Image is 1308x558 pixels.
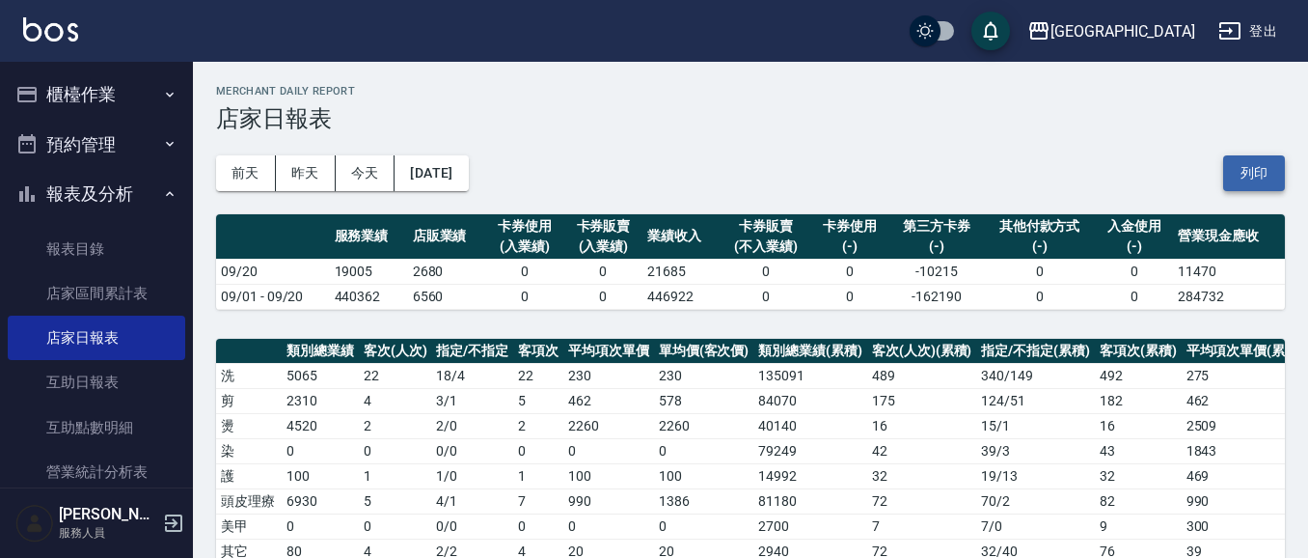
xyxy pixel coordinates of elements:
td: 染 [216,438,282,463]
td: 洗 [216,363,282,388]
td: 1 [513,463,563,488]
td: 1386 [654,488,754,514]
td: 19 / 13 [976,463,1095,488]
td: 43 [1095,438,1182,463]
td: 489 [867,363,977,388]
td: 5 [513,388,563,413]
img: Person [15,504,54,543]
td: 22 [359,363,432,388]
a: 店家區間累計表 [8,271,185,316]
td: 0 [486,284,564,309]
a: 互助點數明細 [8,405,185,450]
th: 指定/不指定(累積) [976,339,1095,364]
th: 客次(人次) [359,339,432,364]
td: 100 [654,463,754,488]
th: 客項次(累積) [1095,339,1182,364]
button: 昨天 [276,155,336,191]
h3: 店家日報表 [216,105,1285,132]
p: 服務人員 [59,524,157,542]
td: 0 [513,514,563,539]
td: 5065 [282,363,359,388]
td: 230 [563,363,654,388]
a: 報表目錄 [8,227,185,271]
td: 7 [867,514,977,539]
th: 指定/不指定 [431,339,513,364]
div: 第三方卡券 [893,216,978,237]
a: 互助日報表 [8,360,185,405]
th: 類別總業績(累積) [753,339,867,364]
div: 卡券使用 [491,216,559,237]
td: 頭皮理療 [216,488,282,514]
td: 7 [513,488,563,514]
td: 82 [1095,488,1182,514]
td: 護 [216,463,282,488]
td: 1 / 0 [431,463,513,488]
td: 0 [984,284,1095,309]
th: 服務業績 [330,214,408,260]
th: 營業現金應收 [1173,214,1285,260]
td: 32 [1095,463,1182,488]
div: 其他付款方式 [989,216,1090,237]
td: 0 [513,438,563,463]
td: 16 [1095,413,1182,438]
th: 平均項次單價 [563,339,654,364]
td: 5 [359,488,432,514]
td: 0 [1095,284,1173,309]
td: 剪 [216,388,282,413]
td: 990 [563,488,654,514]
a: 店家日報表 [8,316,185,360]
td: 0 [282,514,359,539]
td: 0 [810,284,888,309]
th: 店販業績 [408,214,486,260]
td: 0 [654,438,754,463]
button: save [971,12,1010,50]
button: 前天 [216,155,276,191]
td: 340 / 149 [976,363,1095,388]
td: 175 [867,388,977,413]
button: 列印 [1223,155,1285,191]
td: 70 / 2 [976,488,1095,514]
td: 0 [359,514,432,539]
td: 0 [721,259,810,284]
td: 2 [513,413,563,438]
td: 0 [486,259,564,284]
td: 462 [563,388,654,413]
td: 15 / 1 [976,413,1095,438]
td: 9 [1095,514,1182,539]
td: 0 [810,259,888,284]
td: 42 [867,438,977,463]
div: (-) [1100,237,1168,257]
td: 440362 [330,284,408,309]
td: 81180 [753,488,867,514]
td: 6560 [408,284,486,309]
td: 39 / 3 [976,438,1095,463]
td: -162190 [888,284,983,309]
div: (-) [815,237,884,257]
td: 72 [867,488,977,514]
td: 0 [282,438,359,463]
td: 0 [1095,259,1173,284]
button: 櫃檯作業 [8,70,185,120]
td: 0 [984,259,1095,284]
td: 0 / 0 [431,438,513,463]
th: 業績收入 [642,214,721,260]
button: 報表及分析 [8,169,185,219]
td: 18 / 4 [431,363,513,388]
a: 營業統計分析表 [8,450,185,494]
td: 0 [564,259,642,284]
td: 19005 [330,259,408,284]
div: (入業績) [491,237,559,257]
td: 135091 [753,363,867,388]
td: 182 [1095,388,1182,413]
td: 100 [563,463,654,488]
td: 0 [721,284,810,309]
td: 21685 [642,259,721,284]
td: 446922 [642,284,721,309]
td: 40140 [753,413,867,438]
div: 卡券販賣 [569,216,638,237]
td: 2260 [654,413,754,438]
td: 09/01 - 09/20 [216,284,330,309]
td: 1 [359,463,432,488]
td: 2260 [563,413,654,438]
td: 4520 [282,413,359,438]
